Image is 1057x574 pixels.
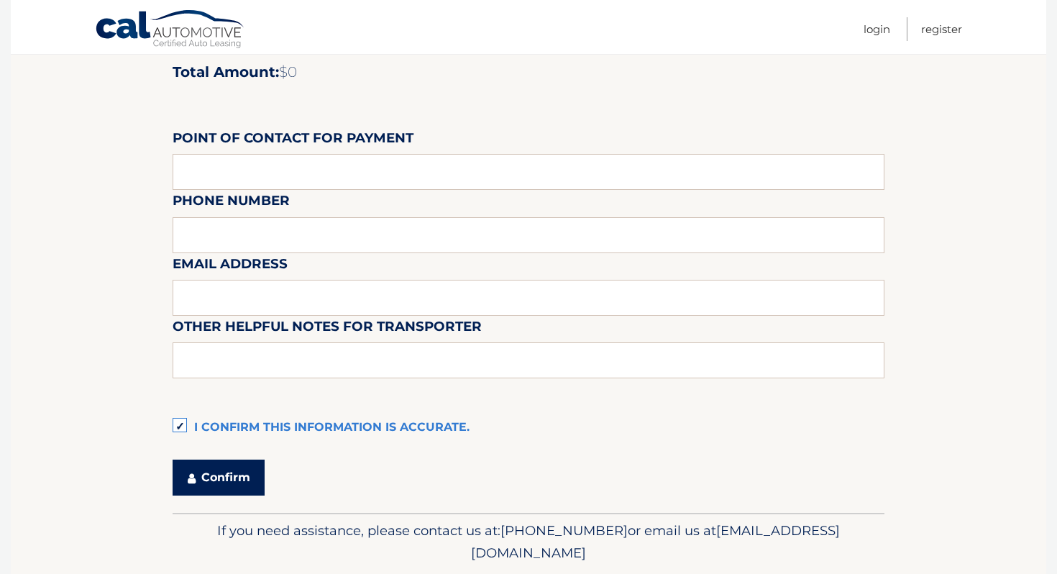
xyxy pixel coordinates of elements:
p: If you need assistance, please contact us at: or email us at [182,519,875,565]
h2: Total Amount: [173,63,884,81]
button: Confirm [173,460,265,496]
a: Login [864,17,890,41]
span: [PHONE_NUMBER] [500,522,628,539]
span: $0 [279,63,297,81]
label: Point of Contact for Payment [173,127,413,154]
a: Cal Automotive [95,9,246,51]
label: Other helpful notes for transporter [173,316,482,342]
label: I confirm this information is accurate. [173,414,884,442]
label: Email Address [173,253,288,280]
a: Register [921,17,962,41]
